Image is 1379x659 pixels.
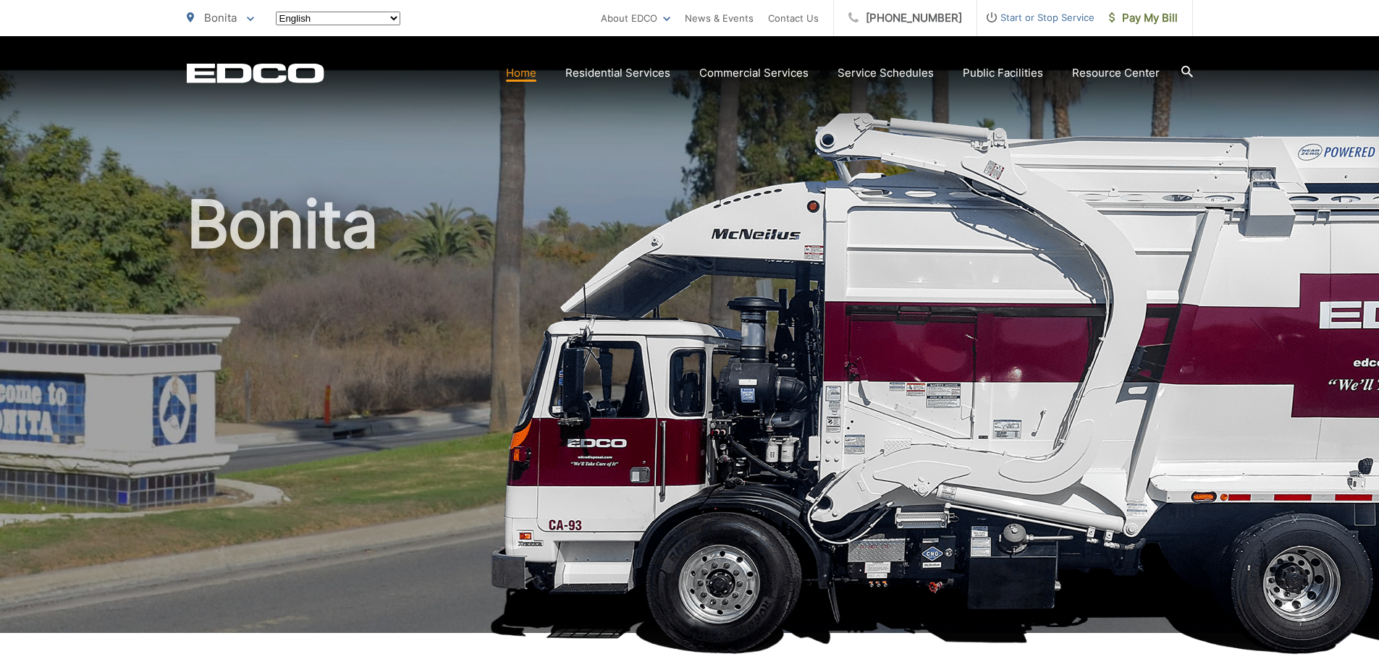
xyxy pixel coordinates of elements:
[601,9,670,27] a: About EDCO
[565,64,670,82] a: Residential Services
[838,64,934,82] a: Service Schedules
[506,64,536,82] a: Home
[685,9,754,27] a: News & Events
[963,64,1043,82] a: Public Facilities
[187,63,324,83] a: EDCD logo. Return to the homepage.
[204,11,237,25] span: Bonita
[187,188,1193,646] h1: Bonita
[276,12,400,25] select: Select a language
[1109,9,1178,27] span: Pay My Bill
[768,9,819,27] a: Contact Us
[699,64,809,82] a: Commercial Services
[1072,64,1160,82] a: Resource Center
